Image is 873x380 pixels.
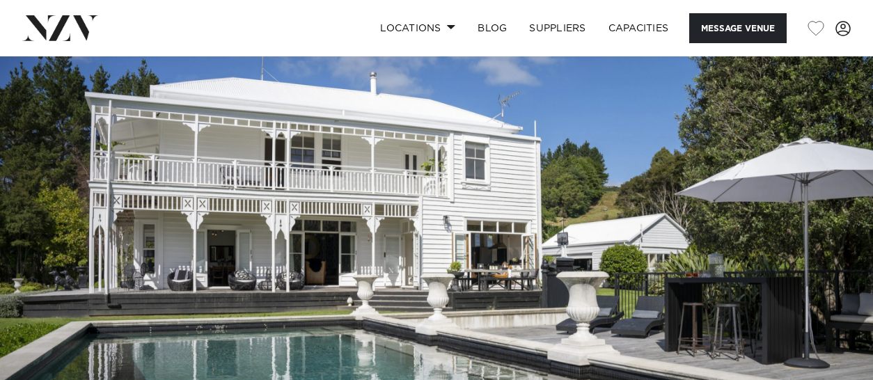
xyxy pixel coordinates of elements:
a: SUPPLIERS [518,13,597,43]
a: BLOG [466,13,518,43]
button: Message Venue [689,13,787,43]
a: Locations [369,13,466,43]
img: nzv-logo.png [22,15,98,40]
a: Capacities [597,13,680,43]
